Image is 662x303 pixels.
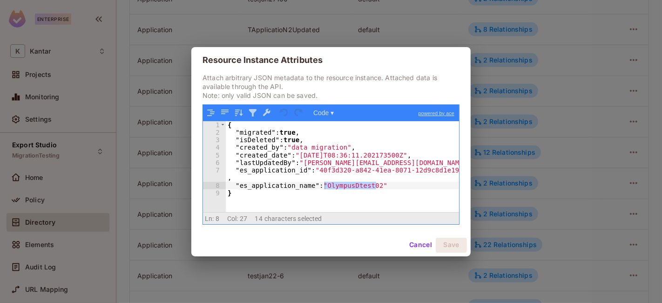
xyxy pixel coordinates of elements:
button: Code ▾ [310,107,337,119]
div: 4 [203,144,226,151]
p: Attach arbitrary JSON metadata to the resource instance. Attached data is available through the A... [203,73,459,100]
button: Sort contents [233,107,245,119]
div: 8 [203,182,226,189]
span: 27 [240,215,247,222]
button: Format JSON data, with proper indentation and line feeds (Ctrl+I) [205,107,217,119]
button: Repair JSON: fix quotes and escape characters, remove comments and JSONP notation, turn JavaScrip... [261,107,273,119]
div: 3 [203,136,226,144]
div: 1 [203,121,226,129]
div: 9 [203,189,226,197]
button: Filter, sort, or transform contents [247,107,259,119]
div: 2 [203,129,226,136]
a: powered by ace [414,105,459,122]
span: characters selected [264,215,322,222]
button: Compact JSON data, remove all whitespaces (Ctrl+Shift+I) [219,107,231,119]
button: Redo (Ctrl+Shift+Z) [292,107,304,119]
span: 14 [255,215,263,222]
button: Undo last action (Ctrl+Z) [278,107,290,119]
span: 8 [216,215,219,222]
span: Ln: [205,215,214,222]
div: 7 [203,166,226,182]
button: Cancel [405,238,436,253]
h2: Resource Instance Attributes [191,47,471,73]
div: 5 [203,151,226,159]
button: Save [436,238,467,253]
div: 6 [203,159,226,166]
span: Col: [227,215,238,222]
